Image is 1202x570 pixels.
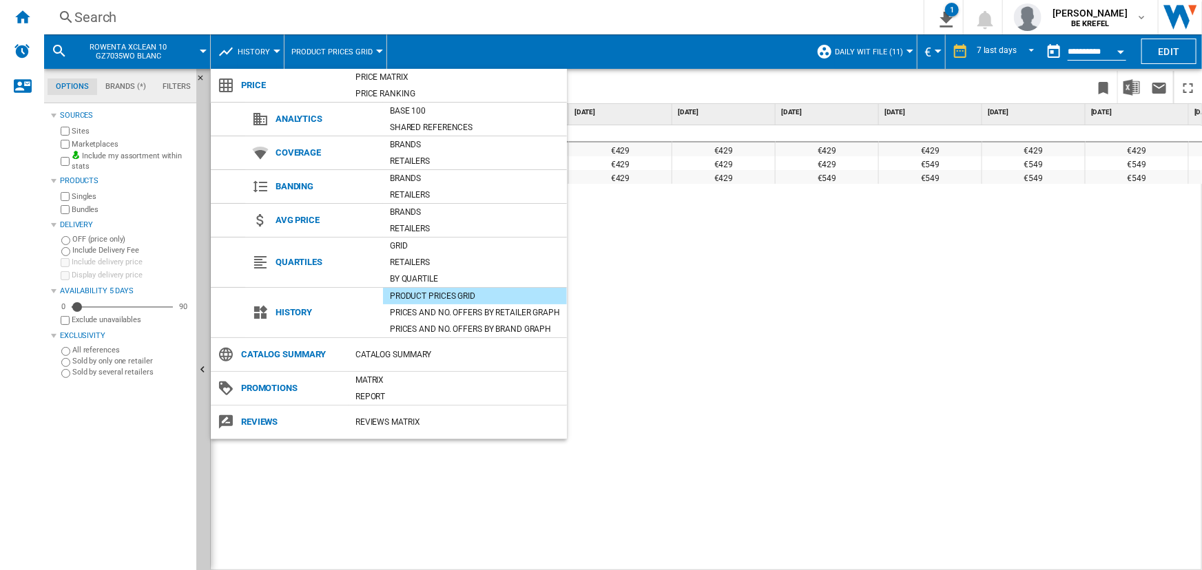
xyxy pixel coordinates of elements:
[234,76,349,95] span: Price
[234,345,349,364] span: Catalog Summary
[269,303,383,322] span: History
[383,272,567,286] div: By quartile
[269,177,383,196] span: Banding
[269,143,383,162] span: Coverage
[383,205,567,219] div: Brands
[383,222,567,235] div: Retailers
[349,373,567,387] div: Matrix
[383,171,567,185] div: Brands
[349,70,567,84] div: Price Matrix
[349,415,567,429] div: REVIEWS Matrix
[383,255,567,269] div: Retailers
[234,412,349,432] span: Reviews
[234,379,349,398] span: Promotions
[269,211,383,230] span: Avg price
[383,104,567,118] div: Base 100
[349,348,567,361] div: Catalog Summary
[269,109,383,129] span: Analytics
[383,239,567,253] div: Grid
[383,289,567,303] div: Product prices grid
[383,322,567,336] div: Prices and No. offers by brand graph
[383,306,567,319] div: Prices and No. offers by retailer graph
[269,253,383,272] span: Quartiles
[383,138,567,151] div: Brands
[349,390,567,403] div: Report
[349,87,567,101] div: Price Ranking
[383,154,567,168] div: Retailers
[383,188,567,202] div: Retailers
[383,120,567,134] div: Shared references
